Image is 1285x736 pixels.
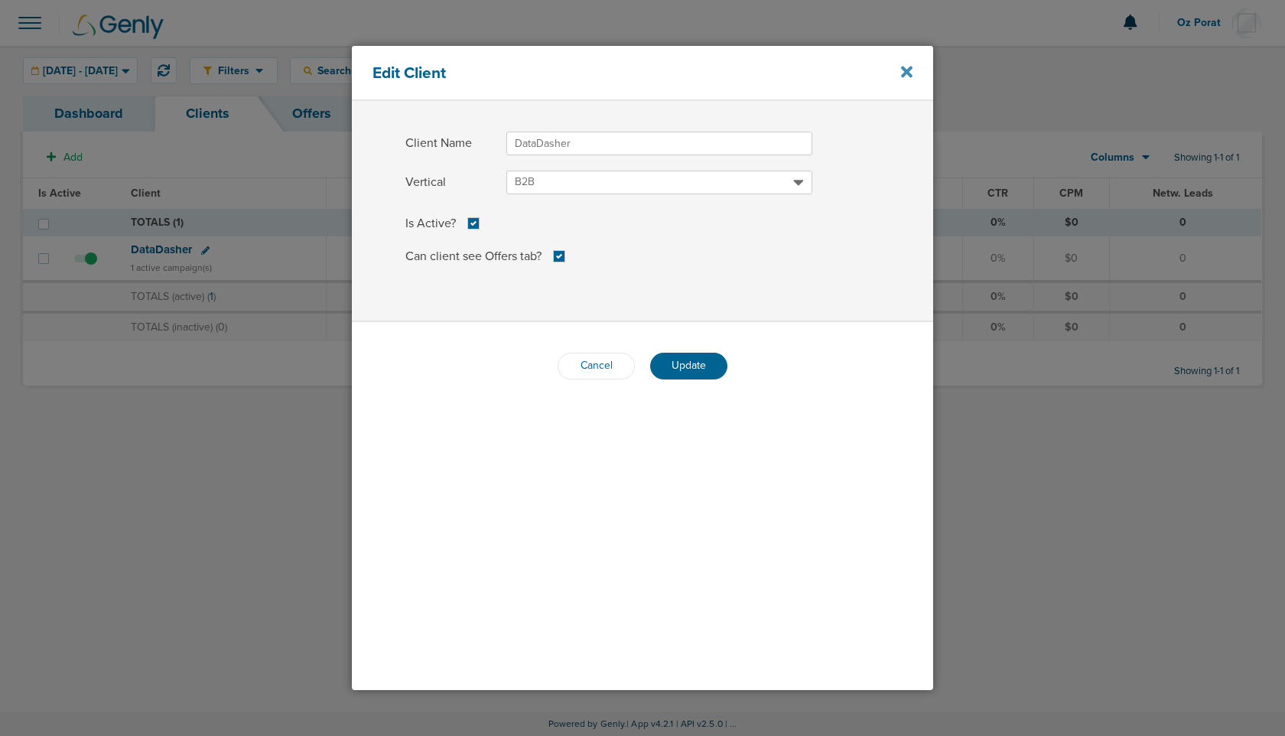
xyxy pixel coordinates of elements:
[581,359,613,372] span: Cancel
[405,249,542,264] span: Can client see Offers tab?
[405,216,456,231] span: Is Active?
[405,171,497,194] span: Vertical
[372,64,858,83] h4: Edit Client
[650,353,727,379] button: Update
[405,132,497,155] span: Client Name
[672,359,706,372] span: Update
[558,353,635,379] button: Cancel
[515,175,535,188] span: B2B
[506,132,812,155] input: Client Name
